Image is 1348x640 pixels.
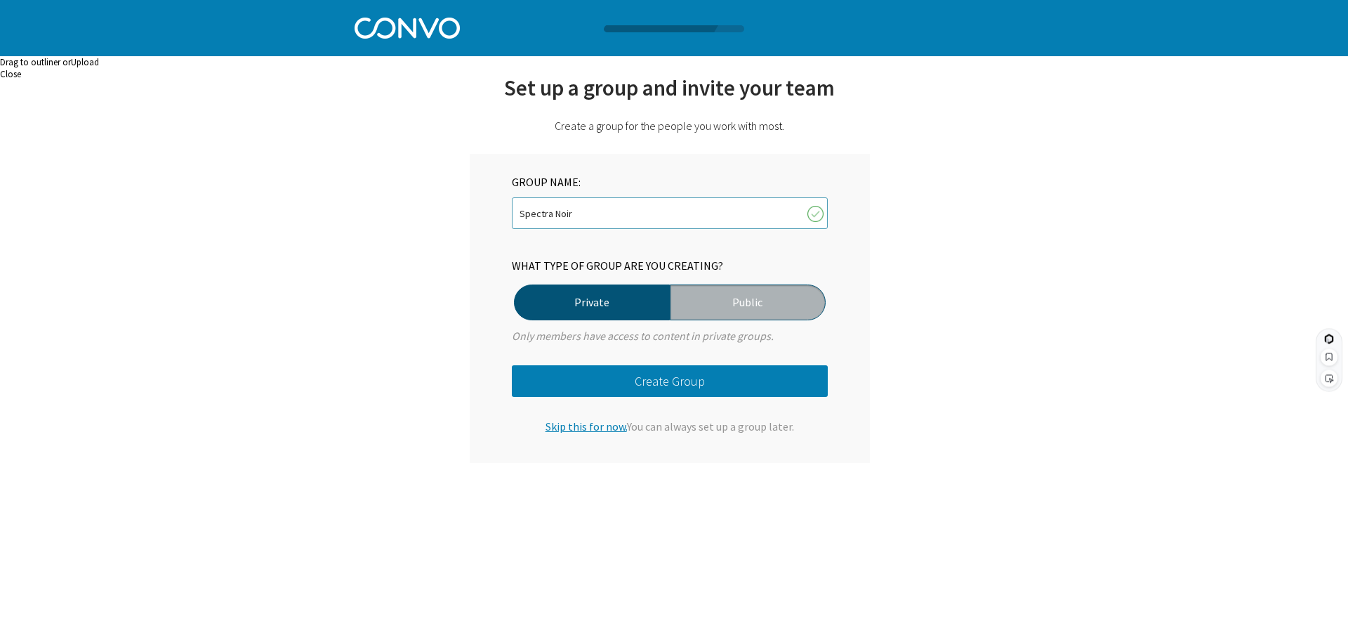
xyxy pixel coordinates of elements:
[546,419,627,433] span: Skip this for now.
[807,205,824,223] img: valid.png
[670,285,826,320] label: Public
[470,119,870,133] div: Create a group for the people you work with most.
[514,285,670,320] label: Private
[512,404,828,435] div: You can always set up a group later.
[512,197,828,229] input: Example: Marketing
[512,365,828,397] button: Create Group
[512,329,774,343] i: Only members have access to content in private groups.
[512,257,828,274] div: WHAT TYPE OF GROUP ARE YOU CREATING?
[470,74,870,119] div: Set up a group and invite your team
[512,174,593,190] div: GROUP NAME:
[355,14,460,39] img: Convo Logo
